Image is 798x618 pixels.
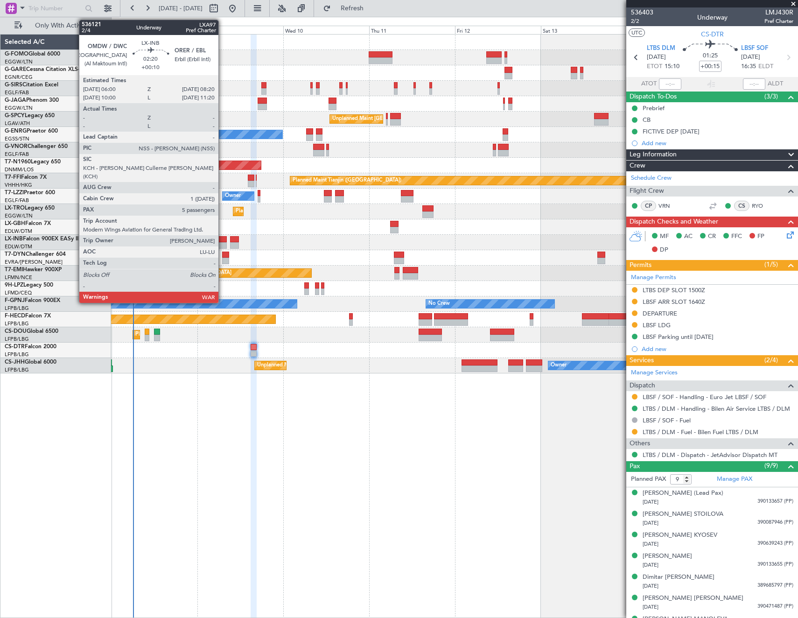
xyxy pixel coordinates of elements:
[631,7,653,17] span: 536403
[5,144,28,149] span: G-VNOR
[369,26,455,34] div: Thu 11
[757,498,793,506] span: 390133657 (PP)
[5,135,29,142] a: EGSS/STN
[643,531,717,540] div: [PERSON_NAME] KYOSEV
[5,128,58,134] a: G-ENRGPraetor 600
[114,127,135,141] div: No Crew
[643,286,705,294] div: LTBS DEP SLOT 1500Z
[5,259,63,266] a: EVRA/[PERSON_NAME]
[741,53,760,62] span: [DATE]
[5,113,25,119] span: G-SPCY
[5,252,66,257] a: T7-DYNChallenger 604
[10,18,101,33] button: Only With Activity
[28,1,82,15] input: Trip Number
[764,17,793,25] span: Pref Charter
[142,266,231,280] div: Planned Maint [GEOGRAPHIC_DATA]
[643,520,658,527] span: [DATE]
[293,174,401,188] div: Planned Maint Tianjin ([GEOGRAPHIC_DATA])
[5,51,28,57] span: G-FOMO
[5,166,34,173] a: DNMM/LOS
[643,499,658,506] span: [DATE]
[630,91,677,102] span: Dispatch To-Dos
[708,232,716,241] span: CR
[643,116,651,124] div: CB
[319,1,375,16] button: Refresh
[5,274,32,281] a: LFMN/NCE
[5,344,56,350] a: CS-DTRFalcon 2000
[5,175,47,180] a: T7-FFIFalcon 7X
[658,202,679,210] a: VRN
[643,510,723,519] div: [PERSON_NAME] STOILOVA
[5,144,68,149] a: G-VNORChallenger 650
[159,4,203,13] span: [DATE] - [DATE]
[643,573,714,582] div: Dimitar [PERSON_NAME]
[5,329,58,334] a: CS-DOUGlobal 6500
[5,282,23,288] span: 9H-LPZ
[5,298,60,303] a: F-GPNJFalcon 900EX
[758,62,773,71] span: ELDT
[630,186,664,197] span: Flight Crew
[643,583,658,590] span: [DATE]
[665,62,679,71] span: 15:10
[647,44,675,53] span: LTBS DLM
[5,252,26,257] span: T7-DYN
[5,67,26,72] span: G-GARE
[741,62,756,71] span: 16:35
[5,175,21,180] span: T7-FFI
[5,190,55,196] a: T7-LZZIPraetor 600
[757,603,793,611] span: 390471487 (PP)
[647,62,662,71] span: ETOT
[643,562,658,569] span: [DATE]
[630,149,677,160] span: Leg Information
[643,127,700,135] div: FICTIVE DEP [DATE]
[5,336,29,343] a: LFPB/LBG
[5,236,23,242] span: LX-INB
[629,28,645,37] button: UTC
[643,451,777,459] a: LTBS / DLM - Dispatch - JetAdvisor Dispatch MT
[641,79,657,89] span: ATOT
[643,489,723,498] div: [PERSON_NAME] (Lead Pax)
[643,104,665,112] div: Prebrief
[643,333,714,341] div: LBSF Parking until [DATE]
[5,197,29,204] a: EGLF/FAB
[106,175,126,181] div: ZSSS
[5,298,25,303] span: F-GPNJ
[741,44,768,53] span: LBSF SOF
[643,309,677,317] div: DEPARTURE
[5,205,25,211] span: LX-TRO
[630,217,718,227] span: Dispatch Checks and Weather
[659,78,681,90] input: --:--
[455,26,541,34] div: Fri 12
[768,79,783,89] span: ALDT
[631,17,653,25] span: 2/2
[257,358,420,372] div: Unplanned Maint [GEOGRAPHIC_DATA] ([GEOGRAPHIC_DATA] Intl)
[5,289,32,296] a: LFMD/CEQ
[630,438,650,449] span: Others
[5,359,25,365] span: CS-JHH
[113,19,129,27] div: [DATE]
[643,405,790,413] a: LTBS / DLM - Handling - Bilen Air Service LTBS / DLM
[631,475,666,484] label: Planned PAX
[757,519,793,527] span: 390087946 (PP)
[197,26,283,34] div: Tue 9
[757,582,793,590] span: 389685797 (PP)
[630,161,645,171] span: Crew
[764,91,778,101] span: (3/3)
[703,51,718,61] span: 01:25
[5,159,61,165] a: T7-N1960Legacy 650
[551,358,567,372] div: Owner
[697,13,728,22] div: Underway
[5,98,59,103] a: G-JAGAPhenom 300
[24,22,98,29] span: Only With Activity
[734,201,749,211] div: CS
[764,7,793,17] span: LMJ430R
[5,105,33,112] a: EGGW/LTN
[5,359,56,365] a: CS-JHHGlobal 6000
[643,552,692,561] div: [PERSON_NAME]
[109,181,129,187] div: 05:08 Z
[757,540,793,548] span: 390639243 (PP)
[643,428,758,436] a: LTBS / DLM - Fuel - Bilen Fuel LTBS / DLM
[5,128,27,134] span: G-ENRG
[5,320,29,327] a: LFPB/LBG
[647,53,666,62] span: [DATE]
